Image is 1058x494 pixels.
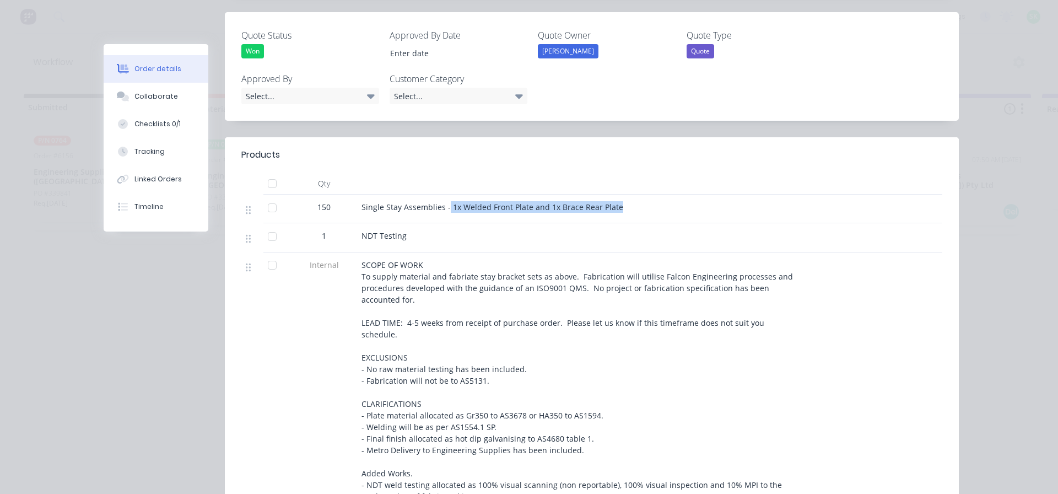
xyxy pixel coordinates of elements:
[241,88,379,104] div: Select...
[241,44,264,58] div: Won
[295,259,353,271] span: Internal
[322,230,326,241] span: 1
[390,88,527,104] div: Select...
[134,202,164,212] div: Timeline
[687,29,824,42] label: Quote Type
[390,72,527,85] label: Customer Category
[361,230,407,241] span: NDT Testing
[104,55,208,83] button: Order details
[104,138,208,165] button: Tracking
[241,72,379,85] label: Approved By
[104,83,208,110] button: Collaborate
[241,148,280,162] div: Products
[134,92,178,101] div: Collaborate
[687,44,714,58] div: Quote
[134,119,181,129] div: Checklists 0/1
[361,202,623,212] span: Single Stay Assemblies - 1x Welded Front Plate and 1x Brace Rear Plate
[390,29,527,42] label: Approved By Date
[382,45,520,61] input: Enter date
[538,44,598,58] div: [PERSON_NAME]
[291,173,357,195] div: Qty
[104,110,208,138] button: Checklists 0/1
[134,64,181,74] div: Order details
[241,29,379,42] label: Quote Status
[104,193,208,221] button: Timeline
[317,201,331,213] span: 150
[134,147,165,157] div: Tracking
[134,174,182,184] div: Linked Orders
[538,29,676,42] label: Quote Owner
[104,165,208,193] button: Linked Orders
